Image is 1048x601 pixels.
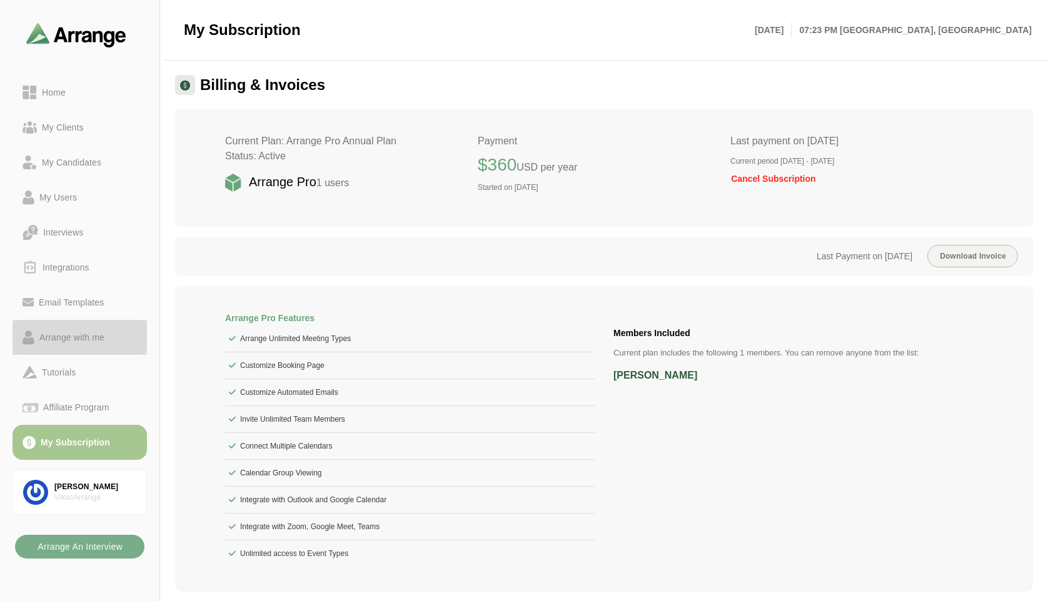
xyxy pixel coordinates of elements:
[13,180,147,215] a: My Users
[184,21,301,39] span: My Subscription
[755,22,792,37] p: [DATE]
[13,110,147,145] a: My Clients
[13,215,147,250] a: Interviews
[792,22,1032,37] p: 07:23 PM [GEOGRAPHIC_DATA], [GEOGRAPHIC_DATA]
[38,225,88,240] div: Interviews
[54,492,136,503] div: VikasArrange
[13,145,147,180] a: My Candidates
[225,433,595,460] li: Connect Multiple Calendars
[225,460,595,487] li: Calendar Group Viewing
[478,134,730,149] p: Payment
[478,155,516,174] strong: $360
[927,245,1018,267] button: Download Invoice
[13,320,147,355] a: Arrange with me
[939,252,1006,261] span: Download Invoice
[34,330,109,345] div: Arrange with me
[37,120,89,135] div: My Clients
[38,260,94,275] div: Integrations
[13,470,147,515] a: [PERSON_NAME]VikasArrange
[34,190,82,205] div: My Users
[613,345,983,360] p: Current plan includes the following 1 members. You can remove anyone from the list:
[516,162,577,172] span: USD per year
[37,155,106,170] div: My Candidates
[730,174,816,184] button: Cancel Subscription
[200,76,325,94] h1: Billing & Invoices
[225,310,595,325] h2: Arrange Pro Features
[34,295,109,310] div: Email Templates
[225,379,595,406] li: Customize Automated Emails
[225,352,595,379] li: Customize Booking Page
[225,325,595,352] li: Arrange Unlimited Meeting Types
[37,365,81,380] div: Tutorials
[13,75,147,110] a: Home
[13,285,147,320] a: Email Templates
[249,175,316,189] strong: Arrange Pro
[13,425,147,460] a: My Subscription
[225,406,595,433] li: Invite Unlimited Team Members
[37,85,71,100] div: Home
[613,325,983,340] h2: Members Included
[225,540,595,567] li: Unlimited access to Event Types
[26,22,126,47] img: arrangeai-name-small-logo.4d2b8aee.svg
[13,355,147,390] a: Tutorials
[316,177,349,188] span: 1 users
[54,482,136,492] div: [PERSON_NAME]
[38,400,114,415] div: Affiliate Program
[730,134,983,149] p: Last payment on [DATE]
[817,250,912,262] p: Last Payment on [DATE]
[36,435,115,450] div: My Subscription
[730,156,983,166] p: Current period [DATE] - [DATE]
[37,535,123,559] b: Arrange An Interview
[225,487,595,514] li: Integrate with Outlook and Google Calendar
[225,514,595,540] li: Integrate with Zoom, Google Meet, Teams
[15,535,144,559] button: Arrange An Interview
[13,250,147,285] a: Integrations
[13,390,147,425] a: Affiliate Program
[613,360,983,390] li: [PERSON_NAME]
[225,134,478,164] h2: Current Plan: Arrange Pro Annual Plan Status: Active
[478,182,730,192] p: Started on [DATE]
